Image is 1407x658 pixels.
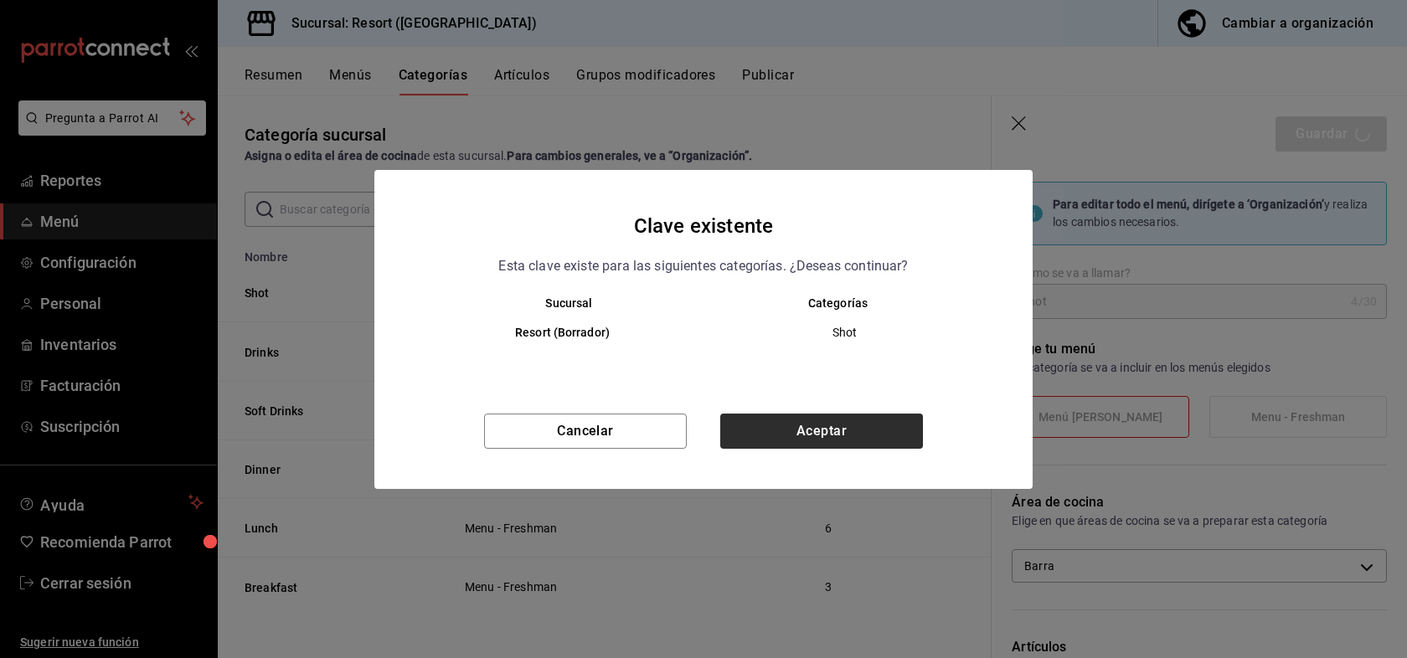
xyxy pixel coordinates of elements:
button: Aceptar [720,414,923,449]
h6: Resort (Borrador) [435,324,690,342]
p: Esta clave existe para las siguientes categorías. ¿Deseas continuar? [498,255,908,277]
th: Categorías [703,296,999,310]
span: Shot [718,324,971,341]
h4: Clave existente [634,210,773,242]
button: Cancelar [484,414,687,449]
th: Sucursal [408,296,703,310]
